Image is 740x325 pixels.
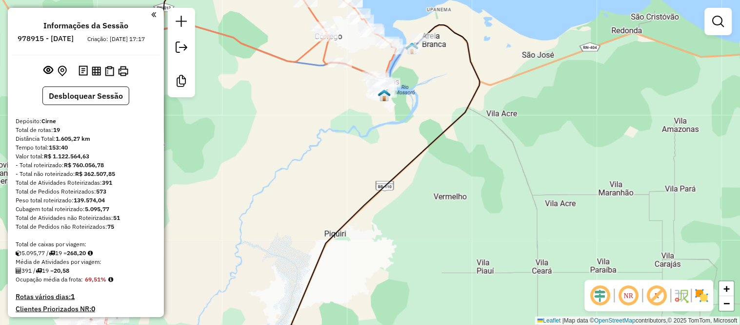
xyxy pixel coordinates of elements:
div: Distância Total: [16,134,156,143]
div: Depósito: [16,117,156,126]
i: Total de Atividades [16,268,21,274]
button: Desbloquear Sessão [42,87,129,105]
strong: 51 [113,214,120,221]
a: Leaflet [538,317,561,324]
div: Criação: [DATE] 17:17 [84,35,149,43]
span: Exibir rótulo [645,284,669,307]
img: AREIA BRANCA [378,89,391,102]
a: Nova sessão e pesquisa [172,12,191,34]
h4: Informações da Sessão [43,21,128,30]
strong: 153:40 [49,144,68,151]
div: Valor total: [16,152,156,161]
div: - Total roteirizado: [16,161,156,170]
div: 5.095,77 / 19 = [16,249,156,258]
em: Média calculada utilizando a maior ocupação (%Peso ou %Cubagem) de cada rota da sessão. Rotas cro... [108,277,113,282]
strong: R$ 760.056,78 [64,161,104,169]
strong: R$ 362.507,85 [75,170,115,177]
strong: 573 [96,188,106,195]
button: Exibir sessão original [42,63,56,79]
i: Meta Caixas/viagem: 1,00 Diferença: 267,20 [88,250,93,256]
div: Total de caixas por viagem: [16,240,156,249]
div: Total de Atividades não Roteirizadas: [16,214,156,222]
a: Criar modelo [172,71,191,93]
img: Fluxo de ruas [674,288,689,303]
strong: 69,51% [85,276,106,283]
strong: R$ 1.122.564,63 [44,152,89,160]
h4: Rotas vários dias: [16,293,156,301]
strong: Cirne [41,117,56,125]
span: − [724,297,730,309]
span: Ocultar NR [617,284,640,307]
strong: 1 [71,292,75,301]
strong: 1.605,27 km [56,135,90,142]
div: Tempo total: [16,143,156,152]
div: Total de Atividades Roteirizadas: [16,178,156,187]
button: Logs desbloquear sessão [77,64,90,79]
img: AREIA BRANCA II [406,42,419,55]
a: Exportar sessão [172,38,191,60]
div: Total de Pedidos não Roteirizados: [16,222,156,231]
span: | [562,317,564,324]
a: Zoom out [720,296,734,311]
h4: Clientes Priorizados NR: [16,305,156,313]
strong: 19 [53,126,60,133]
span: Ocultar deslocamento [589,284,612,307]
a: OpenStreetMap [595,317,636,324]
strong: 139.574,04 [74,196,105,204]
h6: 978915 - [DATE] [18,34,74,43]
button: Visualizar Romaneio [103,64,116,78]
strong: 20,58 [54,267,69,274]
button: Centralizar mapa no depósito ou ponto de apoio [56,64,69,79]
button: Visualizar relatório de Roteirização [90,64,103,77]
div: Peso total roteirizado: [16,196,156,205]
div: Média de Atividades por viagem: [16,258,156,266]
div: Total de rotas: [16,126,156,134]
i: Total de rotas [49,250,55,256]
button: Imprimir Rotas [116,64,130,78]
span: + [724,282,730,295]
strong: 5.095,77 [85,205,109,213]
div: 391 / 19 = [16,266,156,275]
div: Cubagem total roteirizado: [16,205,156,214]
i: Cubagem total roteirizado [16,250,21,256]
a: Clique aqui para minimizar o painel [151,9,156,20]
div: Total de Pedidos Roteirizados: [16,187,156,196]
div: - Total não roteirizado: [16,170,156,178]
strong: 0 [91,304,95,313]
strong: 75 [107,223,114,230]
span: Ocupação média da frota: [16,276,83,283]
img: Exibir/Ocultar setores [694,288,710,303]
div: Map data © contributors,© 2025 TomTom, Microsoft [535,317,740,325]
a: Exibir filtros [709,12,728,31]
strong: 391 [102,179,112,186]
i: Total de rotas [36,268,42,274]
a: Zoom in [720,282,734,296]
strong: 268,20 [67,249,86,257]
